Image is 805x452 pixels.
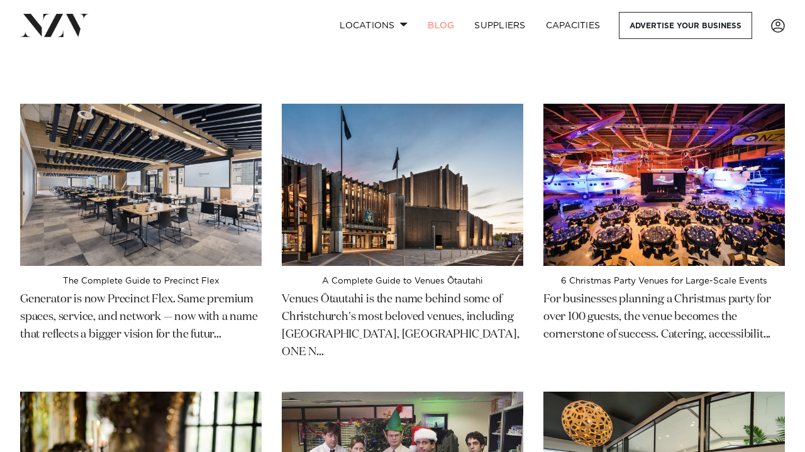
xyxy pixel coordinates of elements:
[464,12,535,39] a: SUPPLIERS
[282,104,523,266] img: A Complete Guide to Venues Ōtautahi
[543,286,785,344] p: For businesses planning a Christmas party for over 100 guests, the venue becomes the cornerstone ...
[543,104,785,359] a: 6 Christmas Party Venues for Large-Scale Events 6 Christmas Party Venues for Large-Scale Events F...
[418,12,464,39] a: BLOG
[543,104,785,266] img: 6 Christmas Party Venues for Large-Scale Events
[20,14,89,36] img: nzv-logo.png
[619,12,752,39] a: Advertise your business
[282,276,523,286] h4: A Complete Guide to Venues Ōtautahi
[282,286,523,361] p: Venues Ōtautahi is the name behind some of Christchurch's most beloved venues, including [GEOGRAP...
[543,276,785,286] h4: 6 Christmas Party Venues for Large-Scale Events
[536,12,611,39] a: Capacities
[20,276,262,286] h4: The Complete Guide to Precinct Flex
[282,104,523,377] a: A Complete Guide to Venues Ōtautahi A Complete Guide to Venues Ōtautahi Venues Ōtautahi is the na...
[330,12,418,39] a: Locations
[20,286,262,344] p: Generator is now Precinct Flex. Same premium spaces, service, and network — now with a name that ...
[20,104,262,359] a: The Complete Guide to Precinct Flex The Complete Guide to Precinct Flex Generator is now Precinct...
[20,104,262,266] img: The Complete Guide to Precinct Flex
